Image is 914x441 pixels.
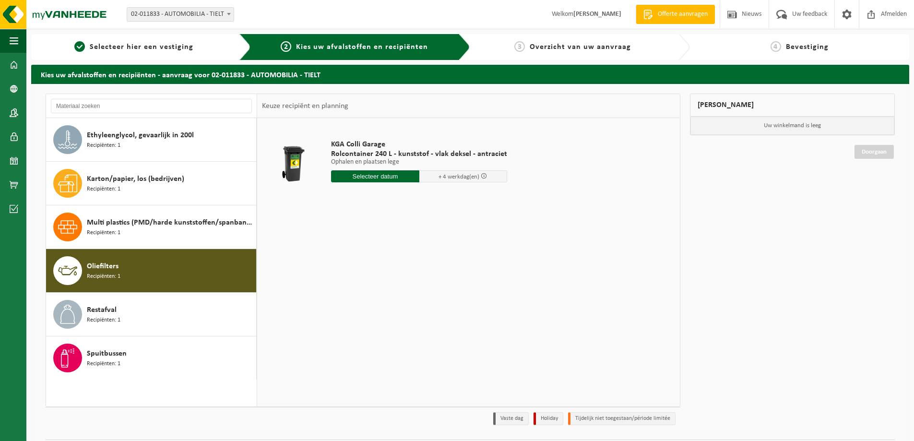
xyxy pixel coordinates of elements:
[87,141,120,150] span: Recipiënten: 1
[636,5,715,24] a: Offerte aanvragen
[786,43,829,51] span: Bevestiging
[46,336,257,380] button: Spuitbussen Recipiënten: 1
[36,41,232,53] a: 1Selecteer hier een vestiging
[87,173,184,185] span: Karton/papier, los (bedrijven)
[87,261,119,272] span: Oliefilters
[281,41,291,52] span: 2
[690,117,895,135] p: Uw winkelmand is leeg
[331,159,507,166] p: Ophalen en plaatsen lege
[74,41,85,52] span: 1
[87,130,194,141] span: Ethyleenglycol, gevaarlijk in 200l
[90,43,193,51] span: Selecteer hier een vestiging
[87,228,120,238] span: Recipiënten: 1
[855,145,894,159] a: Doorgaan
[534,412,563,425] li: Holiday
[573,11,621,18] strong: [PERSON_NAME]
[439,174,479,180] span: + 4 werkdag(en)
[46,205,257,249] button: Multi plastics (PMD/harde kunststoffen/spanbanden/EPS/folie naturel/folie gemengd) Recipiënten: 1
[87,359,120,369] span: Recipiënten: 1
[46,162,257,205] button: Karton/papier, los (bedrijven) Recipiënten: 1
[331,149,507,159] span: Rolcontainer 240 L - kunststof - vlak deksel - antraciet
[514,41,525,52] span: 3
[87,348,127,359] span: Spuitbussen
[530,43,631,51] span: Overzicht van uw aanvraag
[46,293,257,336] button: Restafval Recipiënten: 1
[87,316,120,325] span: Recipiënten: 1
[331,140,507,149] span: KGA Colli Garage
[771,41,781,52] span: 4
[87,304,117,316] span: Restafval
[296,43,428,51] span: Kies uw afvalstoffen en recipiënten
[31,65,909,83] h2: Kies uw afvalstoffen en recipiënten - aanvraag voor 02-011833 - AUTOMOBILIA - TIELT
[87,185,120,194] span: Recipiënten: 1
[493,412,529,425] li: Vaste dag
[51,99,252,113] input: Materiaal zoeken
[127,8,234,21] span: 02-011833 - AUTOMOBILIA - TIELT
[46,249,257,293] button: Oliefilters Recipiënten: 1
[257,94,353,118] div: Keuze recipiënt en planning
[87,217,254,228] span: Multi plastics (PMD/harde kunststoffen/spanbanden/EPS/folie naturel/folie gemengd)
[568,412,676,425] li: Tijdelijk niet toegestaan/période limitée
[690,94,895,117] div: [PERSON_NAME]
[87,272,120,281] span: Recipiënten: 1
[127,7,234,22] span: 02-011833 - AUTOMOBILIA - TIELT
[331,170,419,182] input: Selecteer datum
[655,10,710,19] span: Offerte aanvragen
[46,118,257,162] button: Ethyleenglycol, gevaarlijk in 200l Recipiënten: 1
